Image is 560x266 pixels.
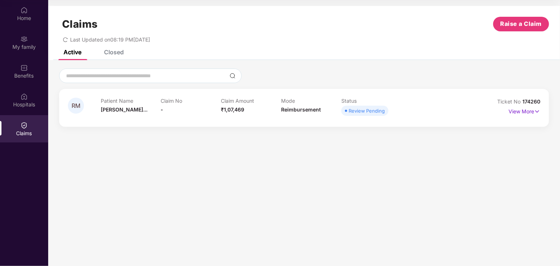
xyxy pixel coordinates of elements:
[230,73,235,79] img: svg+xml;base64,PHN2ZyBpZD0iU2VhcmNoLTMyeDMyIiB4bWxucz0iaHR0cDovL3d3dy53My5vcmcvMjAwMC9zdmciIHdpZH...
[522,98,540,105] span: 174260
[20,64,28,71] img: svg+xml;base64,PHN2ZyBpZD0iQmVuZWZpdHMiIHhtbG5zPSJodHRwOi8vd3d3LnczLm9yZy8yMDAwL3N2ZyIgd2lkdGg9Ij...
[20,93,28,100] img: svg+xml;base64,PHN2ZyBpZD0iSG9zcGl0YWxzIiB4bWxucz0iaHR0cDovL3d3dy53My5vcmcvMjAwMC9zdmciIHdpZHRoPS...
[341,98,402,104] p: Status
[281,98,341,104] p: Mode
[509,106,540,116] p: View More
[20,7,28,14] img: svg+xml;base64,PHN2ZyBpZD0iSG9tZSIgeG1sbnM9Imh0dHA6Ly93d3cudzMub3JnLzIwMDAvc3ZnIiB3aWR0aD0iMjAiIG...
[104,48,124,56] div: Closed
[281,106,321,113] span: Reimbursement
[500,19,542,28] span: Raise a Claim
[64,48,81,56] div: Active
[70,36,150,43] span: Last Updated on 08:19 PM[DATE]
[221,98,281,104] p: Claim Amount
[101,106,147,113] span: [PERSON_NAME]...
[62,18,98,30] h1: Claims
[349,107,385,114] div: Review Pending
[221,106,244,113] span: ₹1,07,469
[161,98,221,104] p: Claim No
[101,98,161,104] p: Patient Name
[20,35,28,43] img: svg+xml;base64,PHN2ZyB3aWR0aD0iMjAiIGhlaWdodD0iMjAiIHZpZXdCb3g9IjAgMCAyMCAyMCIgZmlsbD0ibm9uZSIgeG...
[493,17,549,31] button: Raise a Claim
[534,107,540,116] img: svg+xml;base64,PHN2ZyB4bWxucz0iaHR0cDovL3d3dy53My5vcmcvMjAwMC9zdmciIHdpZHRoPSIxNyIgaGVpZ2h0PSIxNy...
[72,103,80,109] span: RM
[63,36,68,43] span: redo
[20,122,28,129] img: svg+xml;base64,PHN2ZyBpZD0iQ2xhaW0iIHhtbG5zPSJodHRwOi8vd3d3LnczLm9yZy8yMDAwL3N2ZyIgd2lkdGg9IjIwIi...
[161,106,164,113] span: -
[497,98,522,105] span: Ticket No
